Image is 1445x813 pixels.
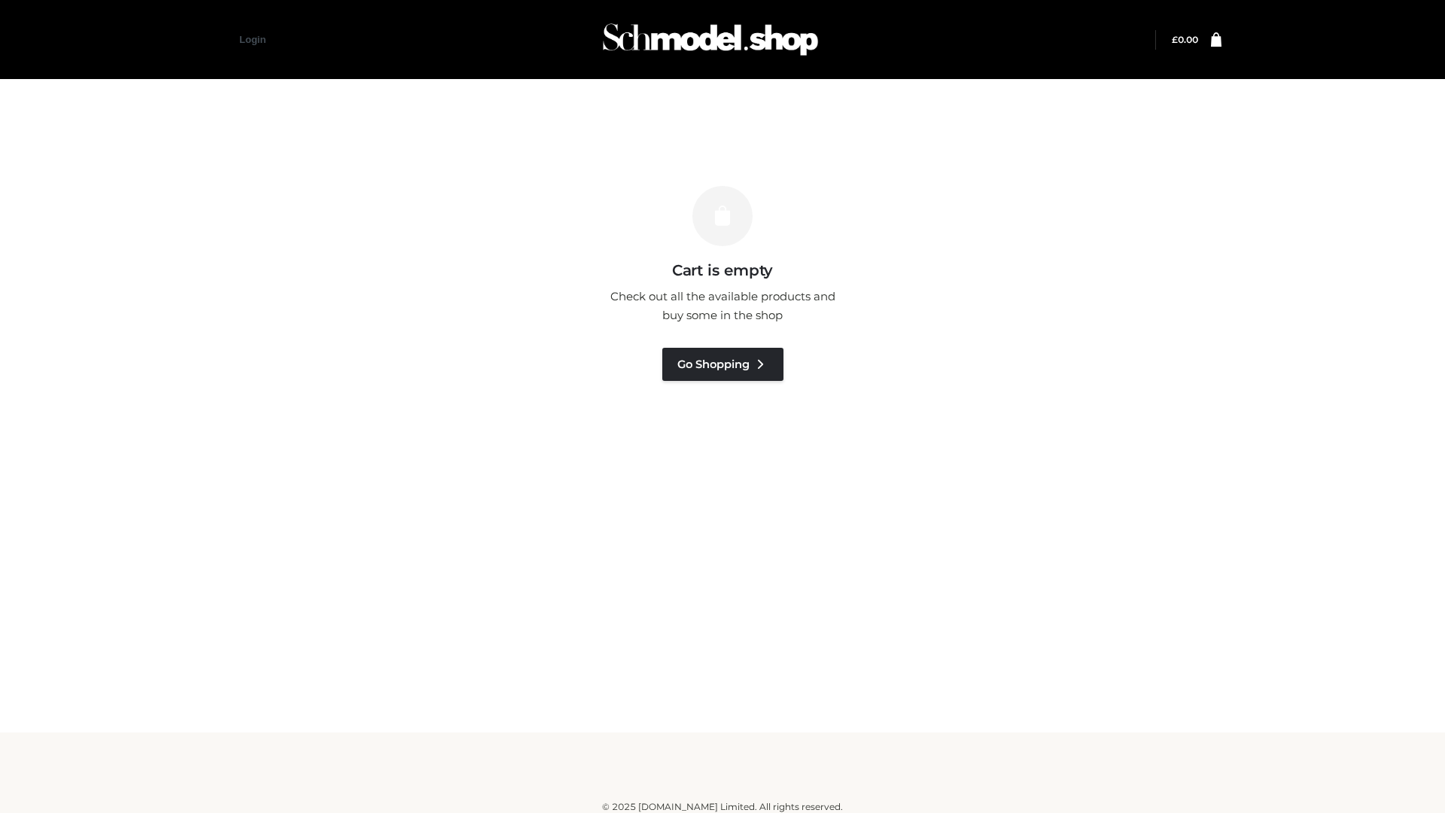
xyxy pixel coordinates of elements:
[1172,34,1178,45] span: £
[257,261,1188,279] h3: Cart is empty
[662,348,783,381] a: Go Shopping
[1172,34,1198,45] a: £0.00
[1172,34,1198,45] bdi: 0.00
[602,287,843,325] p: Check out all the available products and buy some in the shop
[239,34,266,45] a: Login
[598,10,823,69] img: Schmodel Admin 964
